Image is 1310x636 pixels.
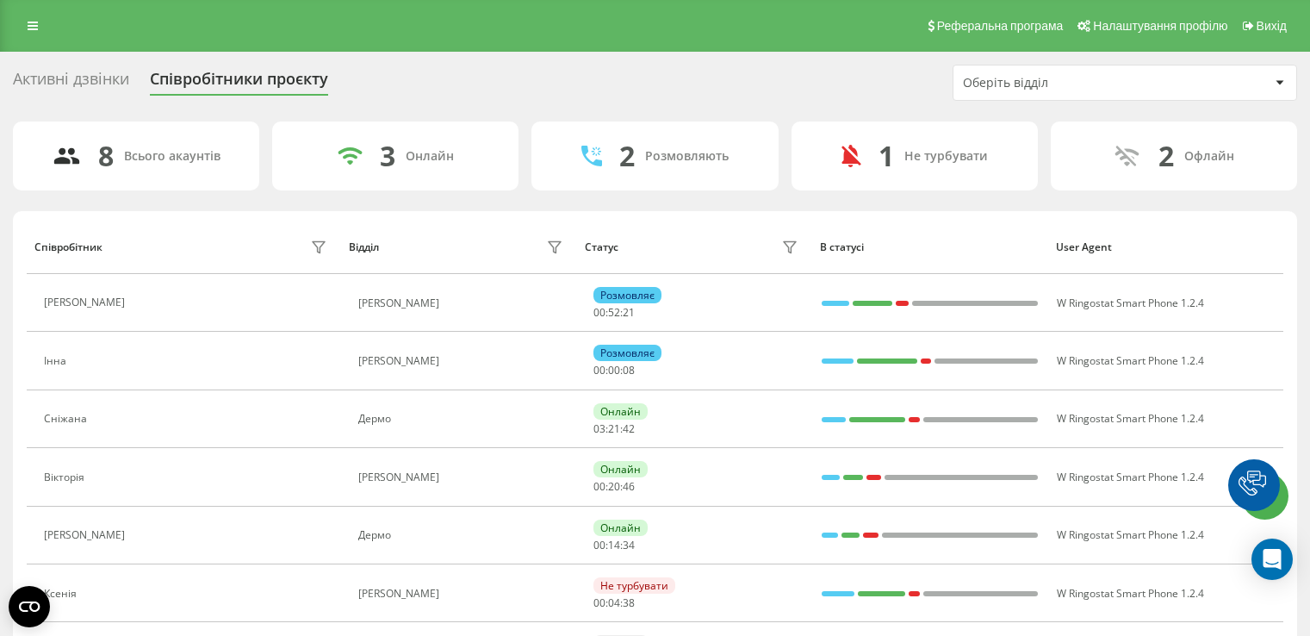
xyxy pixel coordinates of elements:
[593,307,635,319] div: : :
[358,588,568,600] div: [PERSON_NAME]
[593,577,675,594] div: Не турбувати
[358,355,568,367] div: [PERSON_NAME]
[645,149,729,164] div: Розмовляють
[619,140,635,172] div: 2
[937,19,1064,33] span: Реферальна програма
[593,287,661,303] div: Розмовляє
[1057,527,1204,542] span: W Ringostat Smart Phone 1.2.4
[380,140,395,172] div: 3
[44,355,71,367] div: Інна
[904,149,988,164] div: Не турбувати
[608,479,620,494] span: 20
[608,421,620,436] span: 21
[349,241,379,253] div: Відділ
[623,363,635,377] span: 08
[44,296,129,309] div: [PERSON_NAME]
[1184,149,1234,164] div: Офлайн
[44,471,89,483] div: Вікторія
[593,461,648,477] div: Онлайн
[593,363,605,377] span: 00
[593,597,635,609] div: : :
[623,538,635,552] span: 34
[406,149,454,164] div: Онлайн
[820,241,1040,253] div: В статусі
[1057,296,1204,310] span: W Ringostat Smart Phone 1.2.4
[623,421,635,436] span: 42
[623,305,635,320] span: 21
[1057,586,1204,601] span: W Ringostat Smart Phone 1.2.4
[593,421,605,436] span: 03
[1093,19,1227,33] span: Налаштування профілю
[593,595,605,610] span: 00
[358,471,568,483] div: [PERSON_NAME]
[593,305,605,320] span: 00
[124,149,220,164] div: Всього акаунтів
[963,76,1169,90] div: Оберіть відділ
[608,538,620,552] span: 14
[13,70,129,97] div: Активні дзвінки
[98,140,114,172] div: 8
[44,413,91,425] div: Сніжана
[593,365,635,377] div: : :
[1057,353,1204,368] span: W Ringostat Smart Phone 1.2.4
[44,529,129,541] div: [PERSON_NAME]
[593,423,635,435] div: : :
[623,595,635,610] span: 38
[879,140,894,172] div: 1
[358,297,568,309] div: [PERSON_NAME]
[1257,19,1287,33] span: Вихід
[593,345,661,361] div: Розмовляє
[358,529,568,541] div: Дермо
[1158,140,1174,172] div: 2
[1057,411,1204,426] span: W Ringostat Smart Phone 1.2.4
[9,586,50,627] button: Open CMP widget
[608,305,620,320] span: 52
[150,70,328,97] div: Співробітники проєкту
[593,538,605,552] span: 00
[608,595,620,610] span: 04
[593,481,635,493] div: : :
[358,413,568,425] div: Дермо
[44,588,81,600] div: Ксенія
[608,363,620,377] span: 00
[34,241,102,253] div: Співробітник
[1251,539,1293,580] div: Open Intercom Messenger
[593,520,648,536] div: Онлайн
[585,241,618,253] div: Статус
[1057,470,1204,484] span: W Ringostat Smart Phone 1.2.4
[1056,241,1276,253] div: User Agent
[593,479,605,494] span: 00
[623,479,635,494] span: 46
[593,403,648,420] div: Онлайн
[593,539,635,552] div: : :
